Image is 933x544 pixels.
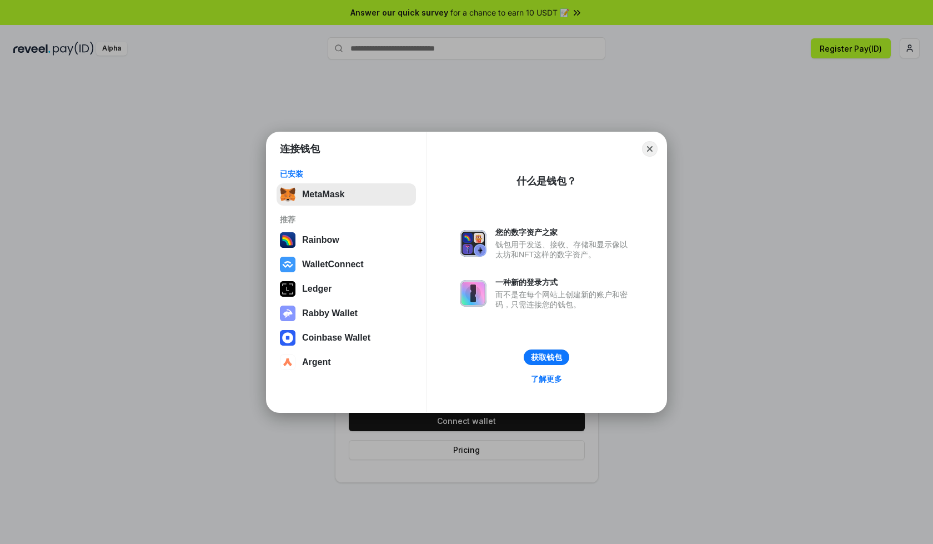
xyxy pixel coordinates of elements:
[277,327,416,349] button: Coinbase Wallet
[524,350,569,365] button: 获取钱包
[460,230,486,257] img: svg+xml,%3Csvg%20xmlns%3D%22http%3A%2F%2Fwww.w3.org%2F2000%2Fsvg%22%20fill%3D%22none%22%20viewBox...
[280,214,413,224] div: 推荐
[277,351,416,373] button: Argent
[642,141,658,157] button: Close
[280,281,295,297] img: svg+xml,%3Csvg%20xmlns%3D%22http%3A%2F%2Fwww.w3.org%2F2000%2Fsvg%22%20width%3D%2228%22%20height%3...
[280,142,320,156] h1: 连接钱包
[516,174,576,188] div: 什么是钱包？
[277,183,416,206] button: MetaMask
[280,330,295,346] img: svg+xml,%3Csvg%20width%3D%2228%22%20height%3D%2228%22%20viewBox%3D%220%200%2028%2028%22%20fill%3D...
[302,259,364,269] div: WalletConnect
[277,302,416,325] button: Rabby Wallet
[495,227,633,237] div: 您的数字资产之家
[495,290,633,310] div: 而不是在每个网站上创建新的账户和密码，只需连接您的钱包。
[302,284,332,294] div: Ledger
[280,257,295,272] img: svg+xml,%3Csvg%20width%3D%2228%22%20height%3D%2228%22%20viewBox%3D%220%200%2028%2028%22%20fill%3D...
[277,278,416,300] button: Ledger
[280,187,295,202] img: svg+xml,%3Csvg%20fill%3D%22none%22%20height%3D%2233%22%20viewBox%3D%220%200%2035%2033%22%20width%...
[280,355,295,370] img: svg+xml,%3Csvg%20width%3D%2228%22%20height%3D%2228%22%20viewBox%3D%220%200%2028%2028%22%20fill%3D...
[280,232,295,248] img: svg+xml,%3Csvg%20width%3D%22120%22%20height%3D%22120%22%20viewBox%3D%220%200%20120%20120%22%20fil...
[302,357,331,367] div: Argent
[524,372,569,386] a: 了解更多
[531,352,562,362] div: 获取钱包
[302,308,358,318] div: Rabby Wallet
[460,280,486,307] img: svg+xml,%3Csvg%20xmlns%3D%22http%3A%2F%2Fwww.w3.org%2F2000%2Fsvg%22%20fill%3D%22none%22%20viewBox...
[277,229,416,251] button: Rainbow
[495,277,633,287] div: 一种新的登录方式
[302,333,370,343] div: Coinbase Wallet
[277,253,416,276] button: WalletConnect
[280,306,295,321] img: svg+xml,%3Csvg%20xmlns%3D%22http%3A%2F%2Fwww.w3.org%2F2000%2Fsvg%22%20fill%3D%22none%22%20viewBox...
[302,189,344,199] div: MetaMask
[302,235,339,245] div: Rainbow
[280,169,413,179] div: 已安装
[495,239,633,259] div: 钱包用于发送、接收、存储和显示像以太坊和NFT这样的数字资产。
[531,374,562,384] div: 了解更多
